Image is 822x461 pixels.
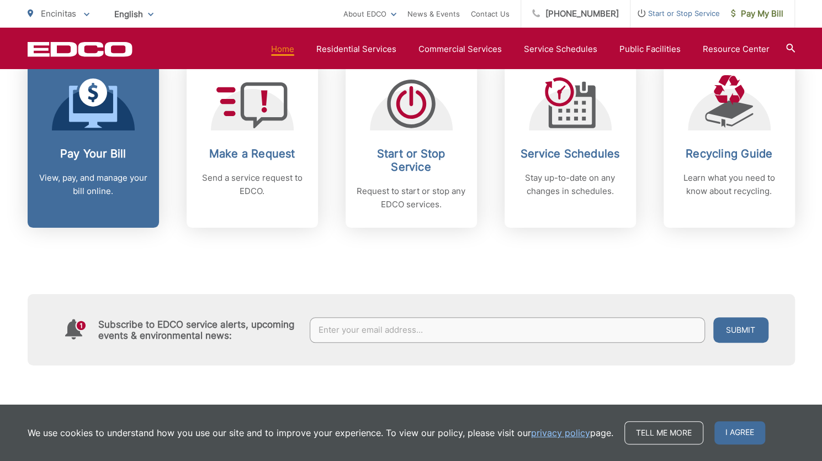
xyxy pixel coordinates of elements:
[187,59,318,228] a: Make a Request Send a service request to EDCO.
[624,421,703,444] a: Tell me more
[343,7,396,20] a: About EDCO
[619,43,681,56] a: Public Facilities
[28,59,159,228] a: Pay Your Bill View, pay, and manage your bill online.
[516,171,625,198] p: Stay up-to-date on any changes in schedules.
[418,43,502,56] a: Commercial Services
[310,317,705,343] input: Enter your email address...
[524,43,597,56] a: Service Schedules
[28,41,132,57] a: EDCD logo. Return to the homepage.
[407,7,460,20] a: News & Events
[731,7,783,20] span: Pay My Bill
[98,319,299,341] h4: Subscribe to EDCO service alerts, upcoming events & environmental news:
[41,8,76,19] span: Encinitas
[357,147,466,174] h2: Start or Stop Service
[357,185,466,211] p: Request to start or stop any EDCO services.
[28,426,613,439] p: We use cookies to understand how you use our site and to improve your experience. To view our pol...
[675,171,784,198] p: Learn what you need to know about recycling.
[471,7,510,20] a: Contact Us
[703,43,770,56] a: Resource Center
[713,317,768,343] button: Submit
[106,4,162,24] span: English
[505,59,636,228] a: Service Schedules Stay up-to-date on any changes in schedules.
[664,59,795,228] a: Recycling Guide Learn what you need to know about recycling.
[316,43,396,56] a: Residential Services
[198,171,307,198] p: Send a service request to EDCO.
[714,421,765,444] span: I agree
[39,171,148,198] p: View, pay, and manage your bill online.
[531,426,590,439] a: privacy policy
[675,147,784,160] h2: Recycling Guide
[516,147,625,160] h2: Service Schedules
[198,147,307,160] h2: Make a Request
[39,147,148,160] h2: Pay Your Bill
[271,43,294,56] a: Home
